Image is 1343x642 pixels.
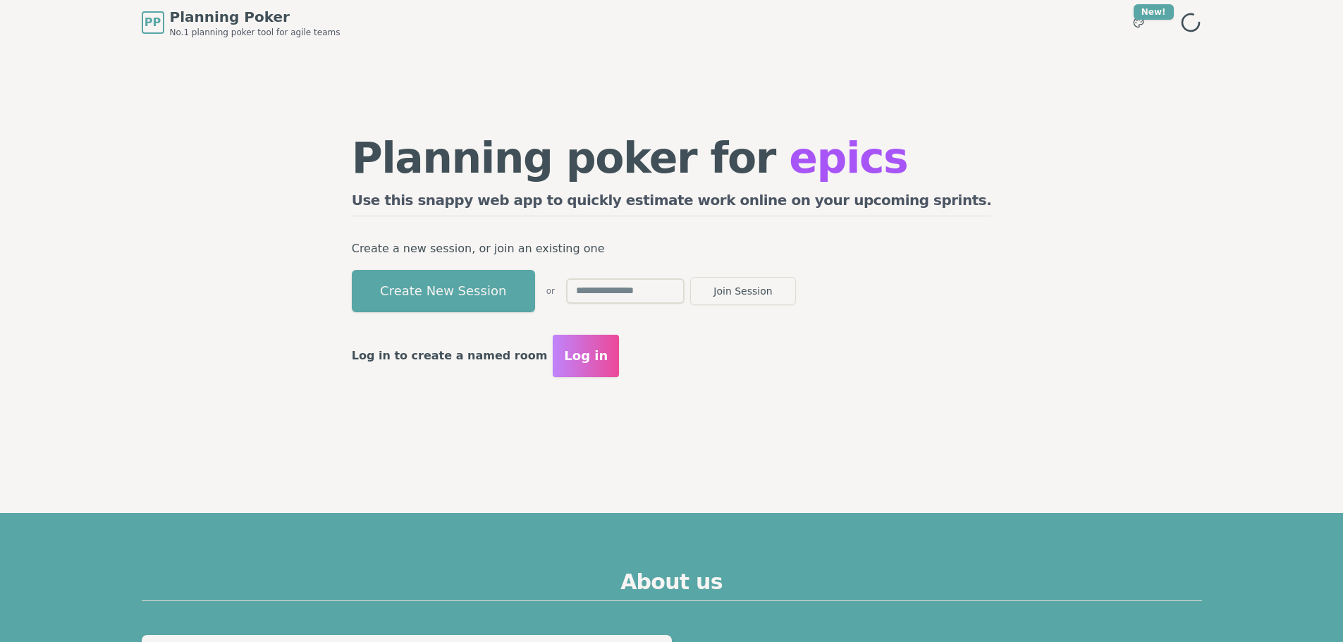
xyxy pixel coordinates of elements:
[170,7,341,27] span: Planning Poker
[546,285,555,297] span: or
[789,133,907,183] span: epics
[352,137,992,179] h1: Planning poker for
[352,346,548,366] p: Log in to create a named room
[145,14,161,31] span: PP
[142,7,341,38] a: PPPlanning PokerNo.1 planning poker tool for agile teams
[1134,4,1174,20] div: New!
[170,27,341,38] span: No.1 planning poker tool for agile teams
[564,346,608,366] span: Log in
[352,239,992,259] p: Create a new session, or join an existing one
[553,335,619,377] button: Log in
[690,277,796,305] button: Join Session
[142,569,1202,601] h2: About us
[1126,10,1151,35] button: New!
[352,270,535,312] button: Create New Session
[352,190,992,216] h2: Use this snappy web app to quickly estimate work online on your upcoming sprints.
